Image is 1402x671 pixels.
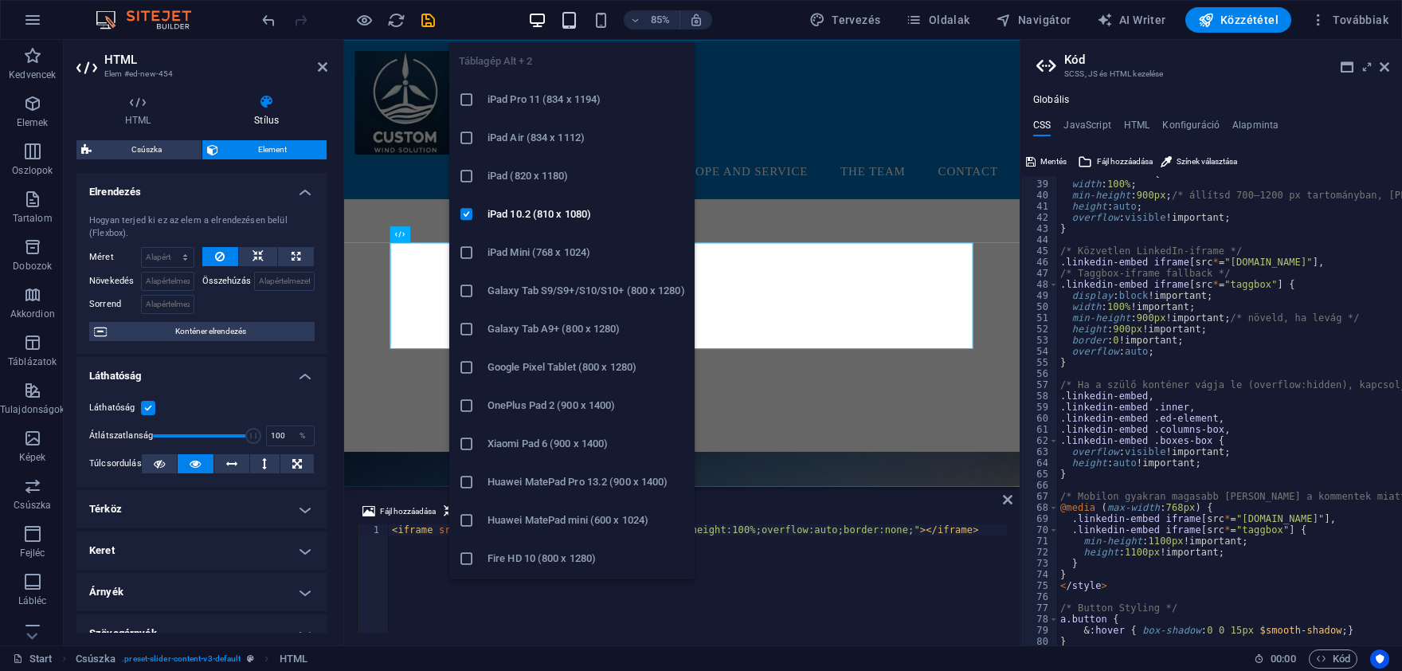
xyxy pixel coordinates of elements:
[1064,67,1357,81] h3: SCSS, JS és HTML kezelése
[1064,53,1389,67] h2: Kód
[1024,152,1069,171] button: Mentés
[906,12,969,28] span: Oldalak
[20,547,45,559] p: Fejléc
[354,10,374,29] button: Kattintson ide az előnézeti módból való kilépéshez és a szerkesztés folytatásához
[1162,120,1220,137] h4: Konfiguráció
[1370,649,1389,669] button: Usercentrics
[624,10,680,29] button: 85%
[1021,491,1059,502] div: 67
[1021,279,1059,290] div: 48
[12,164,53,177] p: Oszlopok
[1021,357,1059,368] div: 55
[1021,268,1059,279] div: 47
[259,10,278,29] button: undo
[1097,152,1153,171] span: Fájl hozzáadása
[1021,480,1059,491] div: 66
[92,10,211,29] img: Editor Logo
[1021,524,1059,536] div: 70
[488,434,685,453] h6: Xiaomi Pad 6 (900 x 1400)
[13,212,53,225] p: Tartalom
[648,10,673,29] h6: 85%
[488,243,685,262] h6: iPad Mini (768 x 1024)
[441,502,519,521] button: Hivatkozás elem
[1021,324,1059,335] div: 52
[1021,312,1059,324] div: 51
[386,10,405,29] button: reload
[141,272,194,291] input: Alapértelmezett
[223,140,322,159] span: Element
[419,11,437,29] i: Mentés (Ctrl+S)
[488,396,685,415] h6: OnePlus Pad 2 (900 x 1400)
[1021,446,1059,457] div: 63
[1232,120,1279,137] h4: Alapminta
[1282,653,1284,665] span: :
[1021,569,1059,580] div: 74
[1021,402,1059,413] div: 59
[1316,649,1350,669] span: Kód
[1021,368,1059,379] div: 56
[260,11,278,29] i: Visszavonás: HTML megváltoztatása (Ctrl+Z)
[1063,120,1110,137] h4: JavaScript
[1021,602,1059,614] div: 77
[803,7,887,33] div: Tervezés (Ctrl+Alt+Y)
[89,295,141,314] label: Sorrend
[1021,636,1059,647] div: 80
[202,272,254,291] label: Összehúzás
[380,502,436,521] span: Fájl hozzáadása
[89,431,153,440] label: Átlátszatlanság
[358,524,390,536] div: 1
[996,12,1071,28] span: Navigátor
[1033,94,1069,107] h4: Globális
[104,53,327,67] h2: HTML
[8,355,57,368] p: Táblázatok
[1198,12,1279,28] span: Közzététel
[689,13,703,27] i: Átméretezés esetén automatikusan beállítja a nagyítási szintet a választott eszköznek megfelelően.
[13,649,53,669] a: Kattintson a kijelölés megszüntetéséhez. Dupla kattintás az oldalak megnyitásához
[488,281,685,300] h6: Galaxy Tab S9/S9+/S10/S10+ (800 x 1280)
[1021,536,1059,547] div: 71
[1021,223,1059,234] div: 43
[89,272,141,291] label: Növekedés
[76,573,327,611] h4: Árnyék
[1021,346,1059,357] div: 54
[1021,513,1059,524] div: 69
[1310,12,1388,28] span: Továbbiak
[76,649,307,669] nav: breadcrumb
[1021,435,1059,446] div: 62
[1021,413,1059,424] div: 60
[1021,290,1059,301] div: 49
[76,532,327,570] h4: Keret
[418,10,437,29] button: save
[247,654,254,663] i: Ez az elem egy testreszabható előre beállítás
[488,128,685,147] h6: iPad Air (834 x 1112)
[1021,245,1059,257] div: 45
[10,308,55,320] p: Akkordion
[488,549,685,568] h6: Fire HD 10 (800 x 1280)
[1021,457,1059,469] div: 64
[488,167,685,186] h6: iPad (820 x 1180)
[13,260,52,273] p: Dobozok
[1075,152,1155,171] button: Fájl hozzáadása
[1124,120,1150,137] h4: HTML
[19,451,46,464] p: Képek
[488,90,685,109] h6: iPad Pro 11 (834 x 1194)
[1021,190,1059,201] div: 40
[89,454,142,473] label: Túlcsordulás
[1021,580,1059,591] div: 75
[488,473,685,492] h6: Huawei MatePad Pro 13.2 (900 x 1400)
[1021,591,1059,602] div: 76
[1271,649,1295,669] span: 00 00
[1021,625,1059,636] div: 79
[360,502,438,521] button: Fájl hozzáadása
[1021,257,1059,268] div: 46
[104,67,296,81] h3: Elem #ed-new-454
[989,7,1078,33] button: Navigátor
[1021,424,1059,435] div: 61
[254,272,315,291] input: Alapértelmezett
[292,426,314,445] div: %
[76,614,327,653] h4: Szövegárnyék
[76,173,327,202] h4: Elrendezés
[1185,7,1291,33] button: Közzététel
[1021,379,1059,390] div: 57
[14,499,51,512] p: Csúszka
